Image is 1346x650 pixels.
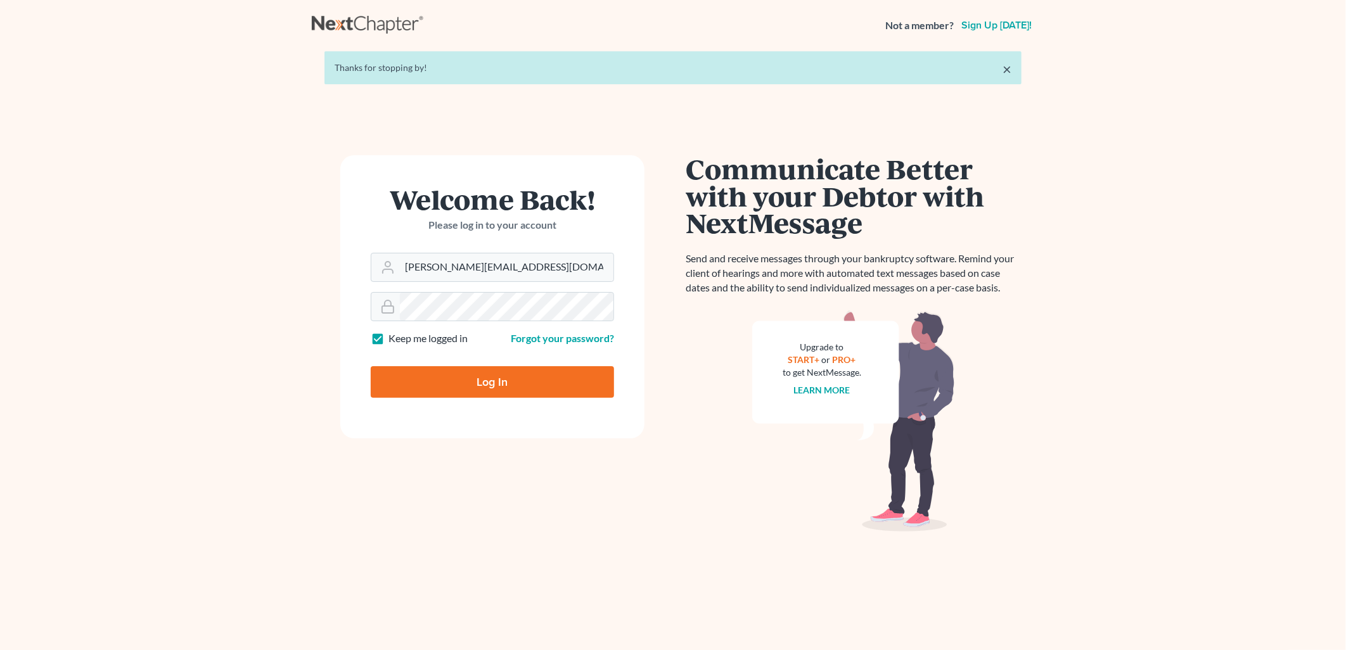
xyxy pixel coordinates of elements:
[511,332,614,344] a: Forgot your password?
[371,186,614,213] h1: Welcome Back!
[388,331,468,346] label: Keep me logged in
[783,341,861,354] div: Upgrade to
[371,366,614,398] input: Log In
[686,252,1022,295] p: Send and receive messages through your bankruptcy software. Remind your client of hearings and mo...
[788,354,820,365] a: START+
[794,385,850,395] a: Learn more
[885,18,954,33] strong: Not a member?
[752,310,955,532] img: nextmessage_bg-59042aed3d76b12b5cd301f8e5b87938c9018125f34e5fa2b7a6b67550977c72.svg
[822,354,831,365] span: or
[833,354,856,365] a: PRO+
[686,155,1022,236] h1: Communicate Better with your Debtor with NextMessage
[371,218,614,233] p: Please log in to your account
[959,20,1034,30] a: Sign up [DATE]!
[783,366,861,379] div: to get NextMessage.
[335,61,1011,74] div: Thanks for stopping by!
[1003,61,1011,77] a: ×
[400,253,613,281] input: Email Address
